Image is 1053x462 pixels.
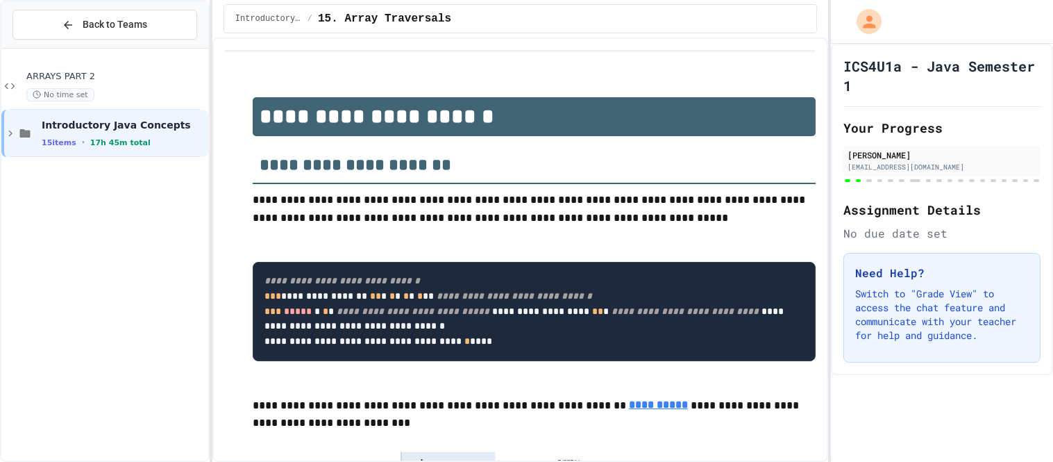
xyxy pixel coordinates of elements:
div: My Account [842,6,885,38]
span: 15 items [42,138,76,147]
span: • [82,137,85,148]
span: Introductory Java Concepts [42,119,205,131]
div: No due date set [843,225,1041,242]
span: 17h 45m total [90,138,151,147]
div: [EMAIL_ADDRESS][DOMAIN_NAME] [848,162,1036,172]
span: / [308,13,312,24]
span: Introductory Java Concepts [235,13,302,24]
h2: Assignment Details [843,200,1041,220]
span: No time set [26,88,94,101]
h3: Need Help? [855,265,1029,281]
span: Back to Teams [83,17,147,32]
span: 15. Array Traversals [318,10,451,27]
h1: ICS4U1a - Java Semester 1 [843,56,1041,95]
h2: Your Progress [843,118,1041,138]
span: ARRAYS PART 2 [26,71,205,83]
p: Switch to "Grade View" to access the chat feature and communicate with your teacher for help and ... [855,287,1029,343]
button: Back to Teams [12,10,197,40]
div: [PERSON_NAME] [848,149,1036,161]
